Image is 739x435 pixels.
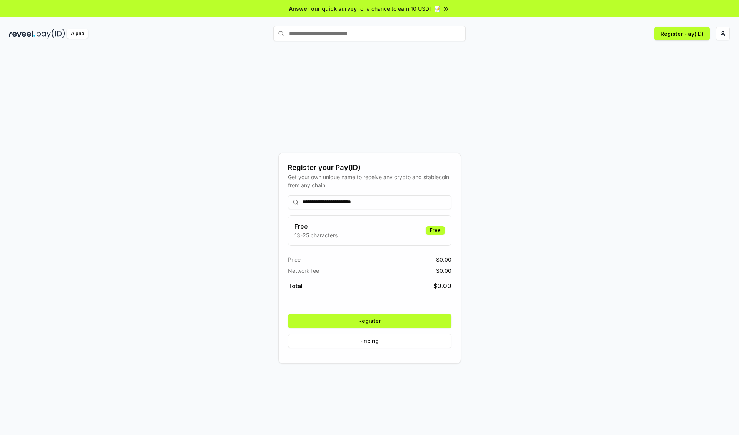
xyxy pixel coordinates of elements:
[37,29,65,39] img: pay_id
[358,5,441,13] span: for a chance to earn 10 USDT 📝
[436,255,451,264] span: $ 0.00
[67,29,88,39] div: Alpha
[9,29,35,39] img: reveel_dark
[654,27,710,40] button: Register Pay(ID)
[433,281,451,291] span: $ 0.00
[288,173,451,189] div: Get your own unique name to receive any crypto and stablecoin, from any chain
[426,226,445,235] div: Free
[288,334,451,348] button: Pricing
[288,267,319,275] span: Network fee
[289,5,357,13] span: Answer our quick survey
[288,281,303,291] span: Total
[288,314,451,328] button: Register
[294,231,338,239] p: 13-25 characters
[436,267,451,275] span: $ 0.00
[294,222,338,231] h3: Free
[288,162,451,173] div: Register your Pay(ID)
[288,255,301,264] span: Price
